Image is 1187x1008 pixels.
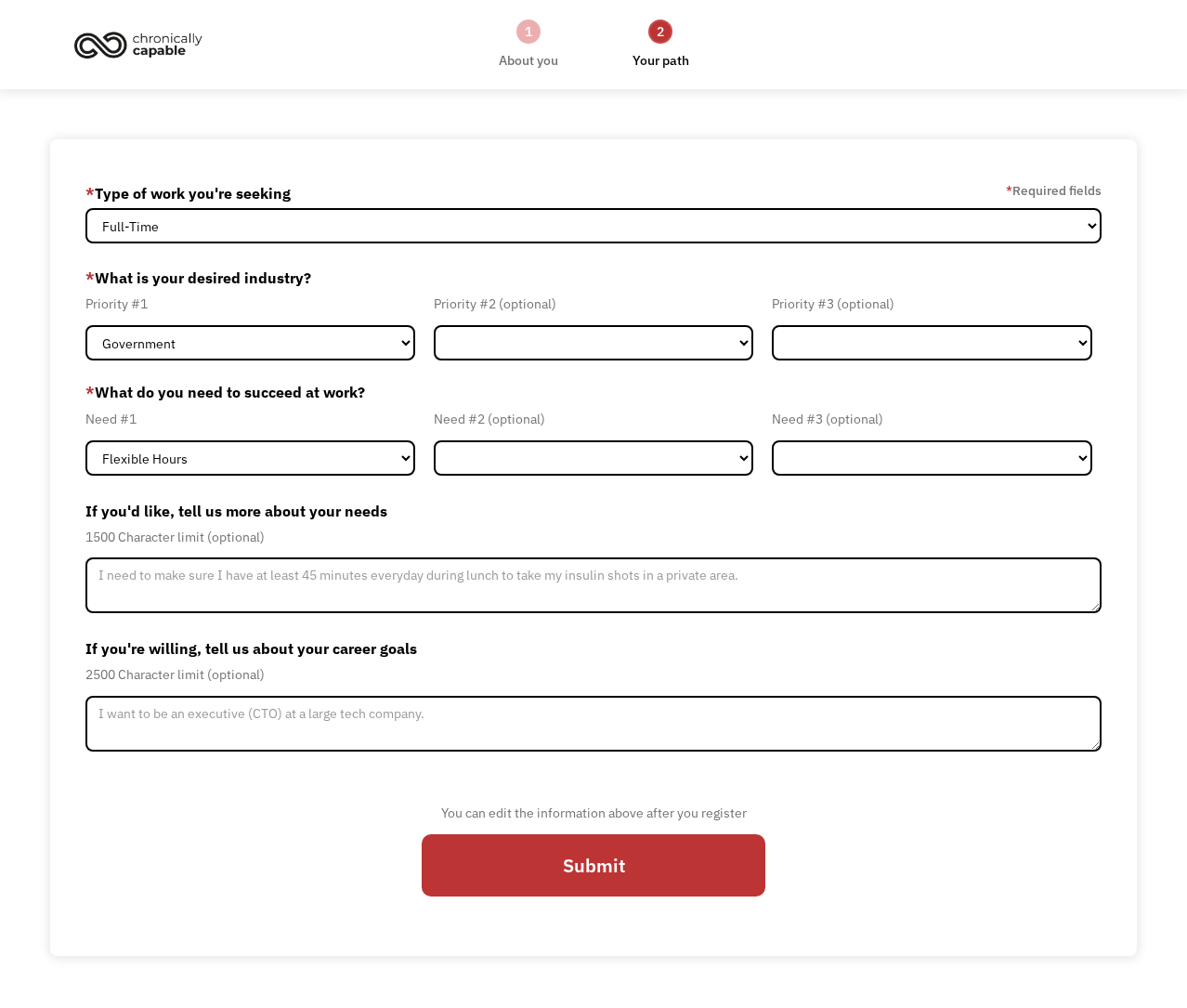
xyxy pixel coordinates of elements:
label: What do you need to succeed at work? [85,381,1101,403]
a: 2Your path [633,18,689,72]
div: 2500 Character limit (optional) [85,663,1101,686]
label: If you're willing, tell us about your career goals [85,634,1101,663]
input: Submit [422,834,765,897]
div: Your path [633,49,689,72]
label: What is your desired industry? [85,263,1101,293]
label: If you'd like, tell us more about your needs [85,496,1101,526]
div: Need #1 [85,408,414,430]
form: Member-Update-Form-Step2 [85,178,1101,917]
div: Priority #1 [85,293,414,315]
div: Need #3 (optional) [772,408,1091,430]
div: You can edit the information above after you register [422,802,765,824]
a: 1About you [499,18,558,72]
div: Need #2 (optional) [434,408,753,430]
label: Required fields [1006,179,1102,202]
img: Chronically Capable logo [69,24,208,65]
div: About you [499,49,558,72]
div: Priority #2 (optional) [434,293,753,315]
div: 1500 Character limit (optional) [85,526,1101,548]
label: Type of work you're seeking [85,178,291,208]
div: 1 [516,20,541,44]
div: 2 [648,20,672,44]
div: Priority #3 (optional) [772,293,1091,315]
